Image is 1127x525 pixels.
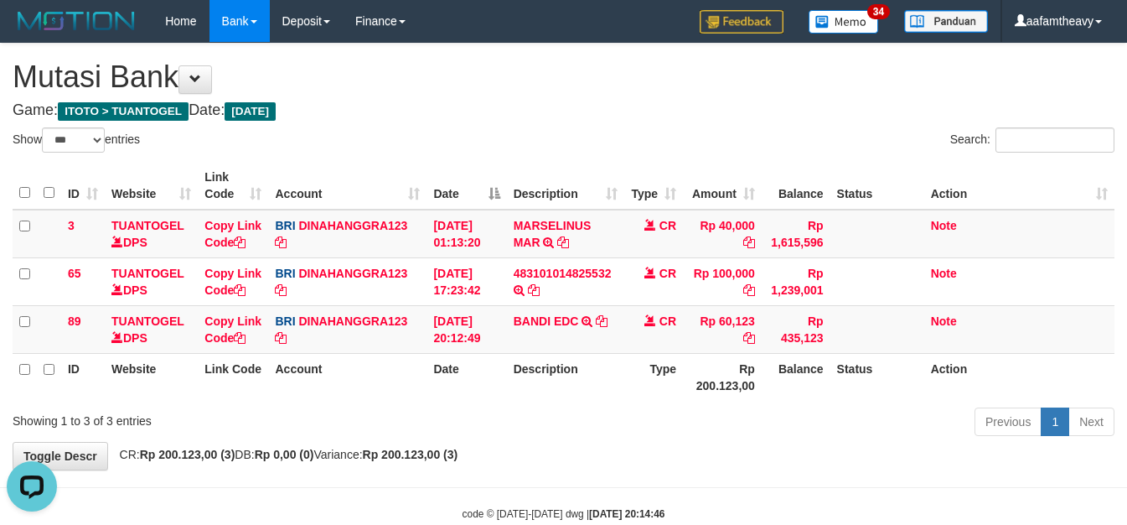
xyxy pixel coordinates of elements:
[924,353,1114,401] th: Action
[924,162,1114,210] th: Action: activate to sort column ascending
[659,314,676,328] span: CR
[683,257,762,305] td: Rp 100,000
[507,162,624,210] th: Description: activate to sort column ascending
[13,8,140,34] img: MOTION_logo.png
[830,162,924,210] th: Status
[743,331,755,345] a: Copy Rp 60,123 to clipboard
[514,314,579,328] a: BANDI EDC
[111,314,184,328] a: TUANTOGEL
[507,353,624,401] th: Description
[111,267,184,280] a: TUANTOGEL
[7,7,57,57] button: Open LiveChat chat widget
[557,236,569,249] a: Copy MARSELINUS MAR to clipboard
[1068,408,1114,436] a: Next
[528,283,540,297] a: Copy 483101014825532 to clipboard
[514,219,592,249] a: MARSELINUS MAR
[13,102,1114,119] h4: Game: Date:
[61,353,105,401] th: ID
[904,10,988,33] img: panduan.png
[204,219,261,249] a: Copy Link Code
[111,219,184,232] a: TUANTOGEL
[13,127,140,153] label: Show entries
[659,267,676,280] span: CR
[624,353,683,401] th: Type
[105,353,198,401] th: Website
[13,442,108,470] a: Toggle Descr
[683,305,762,353] td: Rp 60,123
[68,267,81,280] span: 65
[105,257,198,305] td: DPS
[275,283,287,297] a: Copy DINAHANGGRA123 to clipboard
[275,267,295,280] span: BRI
[463,508,665,520] small: code © [DATE]-[DATE] dwg |
[427,162,506,210] th: Date: activate to sort column descending
[105,305,198,353] td: DPS
[225,102,276,121] span: [DATE]
[204,267,261,297] a: Copy Link Code
[105,210,198,258] td: DPS
[762,257,830,305] td: Rp 1,239,001
[268,162,427,210] th: Account: activate to sort column ascending
[198,162,268,210] th: Link Code: activate to sort column ascending
[299,219,408,232] a: DINAHANGGRA123
[275,236,287,249] a: Copy DINAHANGGRA123 to clipboard
[140,448,235,461] strong: Rp 200.123,00 (3)
[275,331,287,345] a: Copy DINAHANGGRA123 to clipboard
[61,162,105,210] th: ID: activate to sort column ascending
[931,314,957,328] a: Note
[995,127,1114,153] input: Search:
[427,257,506,305] td: [DATE] 17:23:42
[624,162,683,210] th: Type: activate to sort column ascending
[13,406,457,429] div: Showing 1 to 3 of 3 entries
[743,283,755,297] a: Copy Rp 100,000 to clipboard
[931,219,957,232] a: Note
[931,267,957,280] a: Note
[867,4,890,19] span: 34
[68,219,75,232] span: 3
[363,448,458,461] strong: Rp 200.123,00 (3)
[204,314,261,345] a: Copy Link Code
[762,353,830,401] th: Balance
[299,267,408,280] a: DINAHANGGRA123
[762,305,830,353] td: Rp 435,123
[111,448,458,461] span: CR: DB: Variance:
[683,162,762,210] th: Amount: activate to sort column ascending
[58,102,189,121] span: ITOTO > TUANTOGEL
[700,10,783,34] img: Feedback.jpg
[974,408,1042,436] a: Previous
[809,10,879,34] img: Button%20Memo.svg
[762,210,830,258] td: Rp 1,615,596
[743,236,755,249] a: Copy Rp 40,000 to clipboard
[268,353,427,401] th: Account
[950,127,1114,153] label: Search:
[275,219,295,232] span: BRI
[427,353,506,401] th: Date
[427,305,506,353] td: [DATE] 20:12:49
[1041,408,1069,436] a: 1
[299,314,408,328] a: DINAHANGGRA123
[589,508,664,520] strong: [DATE] 20:14:46
[13,60,1114,94] h1: Mutasi Bank
[683,210,762,258] td: Rp 40,000
[105,162,198,210] th: Website: activate to sort column ascending
[427,210,506,258] td: [DATE] 01:13:20
[659,219,676,232] span: CR
[68,314,81,328] span: 89
[596,314,607,328] a: Copy BANDI EDC to clipboard
[683,353,762,401] th: Rp 200.123,00
[830,353,924,401] th: Status
[514,267,612,280] a: 483101014825532
[255,448,314,461] strong: Rp 0,00 (0)
[275,314,295,328] span: BRI
[42,127,105,153] select: Showentries
[198,353,268,401] th: Link Code
[762,162,830,210] th: Balance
